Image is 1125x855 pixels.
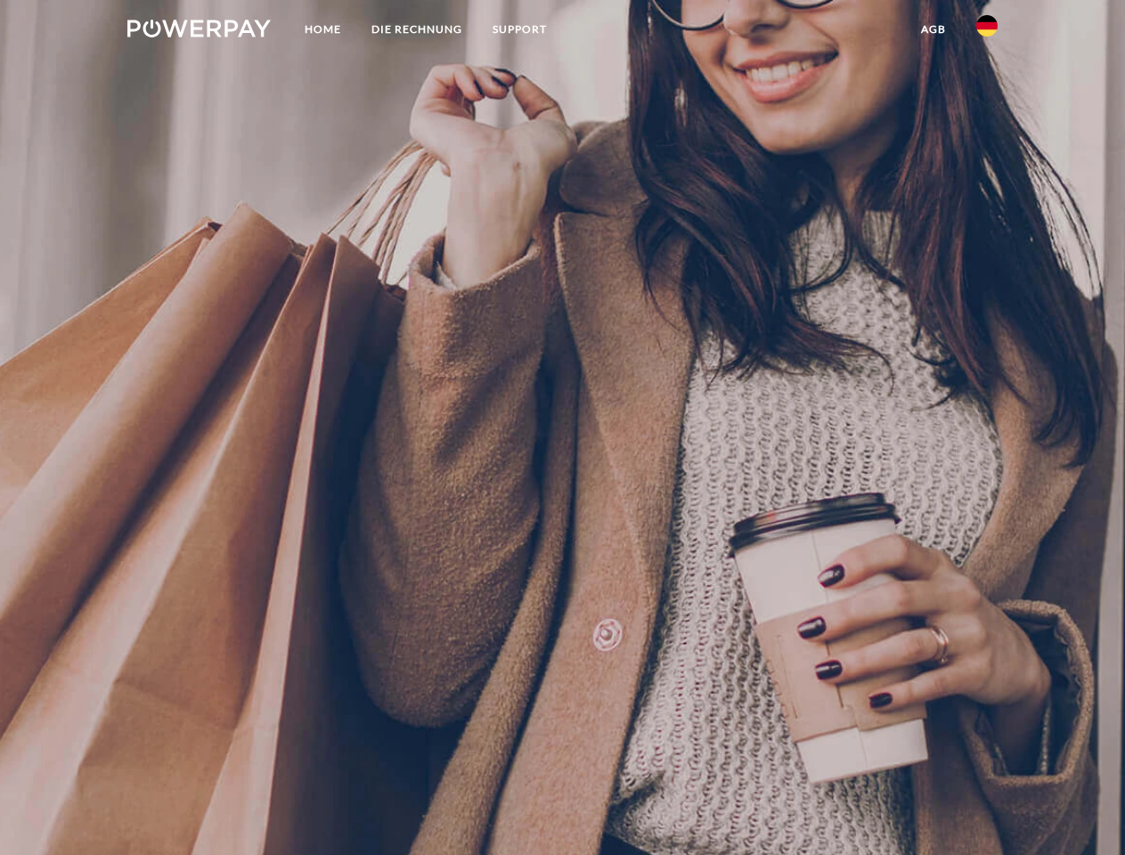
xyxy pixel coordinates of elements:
[906,13,961,45] a: agb
[127,20,271,37] img: logo-powerpay-white.svg
[289,13,356,45] a: Home
[976,15,998,37] img: de
[477,13,562,45] a: SUPPORT
[356,13,477,45] a: DIE RECHNUNG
